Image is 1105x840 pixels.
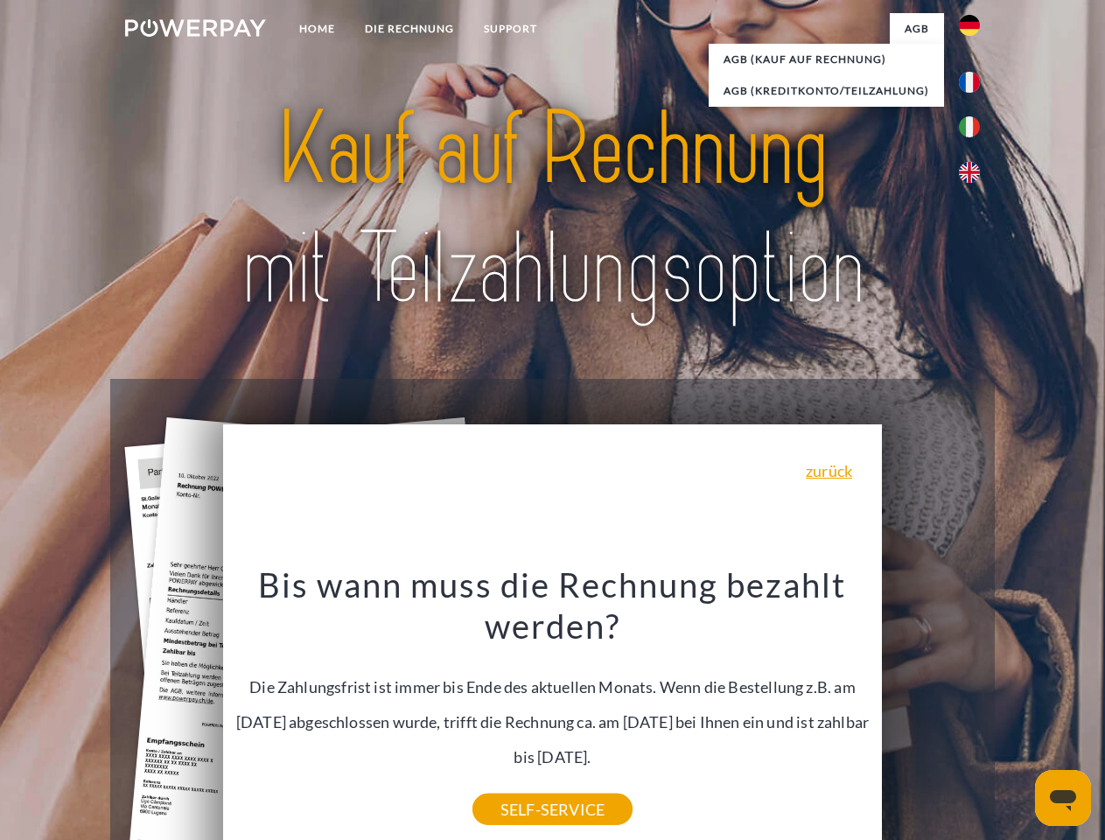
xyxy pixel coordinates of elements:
[125,19,266,37] img: logo-powerpay-white.svg
[234,563,872,809] div: Die Zahlungsfrist ist immer bis Ende des aktuellen Monats. Wenn die Bestellung z.B. am [DATE] abg...
[959,72,980,93] img: fr
[709,75,944,107] a: AGB (Kreditkonto/Teilzahlung)
[167,84,938,335] img: title-powerpay_de.svg
[709,44,944,75] a: AGB (Kauf auf Rechnung)
[469,13,552,45] a: SUPPORT
[472,794,633,825] a: SELF-SERVICE
[806,463,852,479] a: zurück
[1035,770,1091,826] iframe: Schaltfläche zum Öffnen des Messaging-Fensters
[890,13,944,45] a: agb
[234,563,872,647] h3: Bis wann muss die Rechnung bezahlt werden?
[959,162,980,183] img: en
[959,116,980,137] img: it
[284,13,350,45] a: Home
[350,13,469,45] a: DIE RECHNUNG
[959,15,980,36] img: de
